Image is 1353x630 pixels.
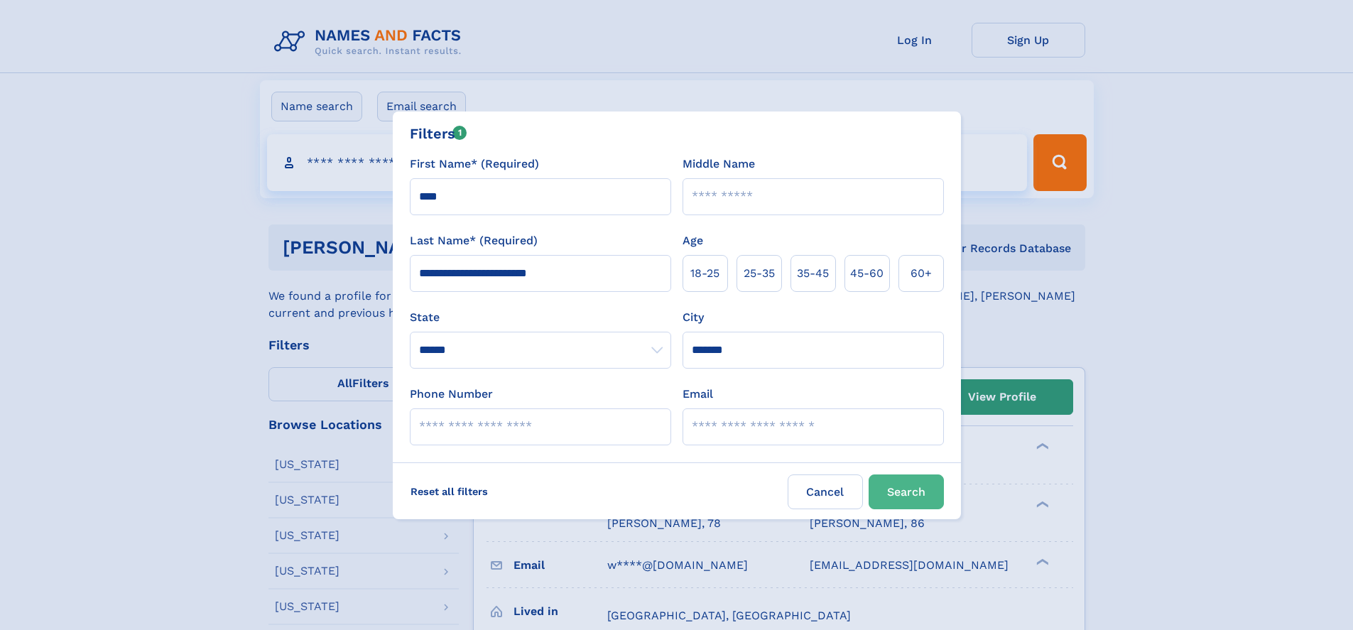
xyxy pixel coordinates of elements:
[410,123,467,144] div: Filters
[797,265,829,282] span: 35‑45
[690,265,719,282] span: 18‑25
[744,265,775,282] span: 25‑35
[869,474,944,509] button: Search
[911,265,932,282] span: 60+
[410,386,493,403] label: Phone Number
[401,474,497,509] label: Reset all filters
[410,309,671,326] label: State
[788,474,863,509] label: Cancel
[683,156,755,173] label: Middle Name
[683,386,713,403] label: Email
[410,156,539,173] label: First Name* (Required)
[683,309,704,326] label: City
[410,232,538,249] label: Last Name* (Required)
[850,265,884,282] span: 45‑60
[683,232,703,249] label: Age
